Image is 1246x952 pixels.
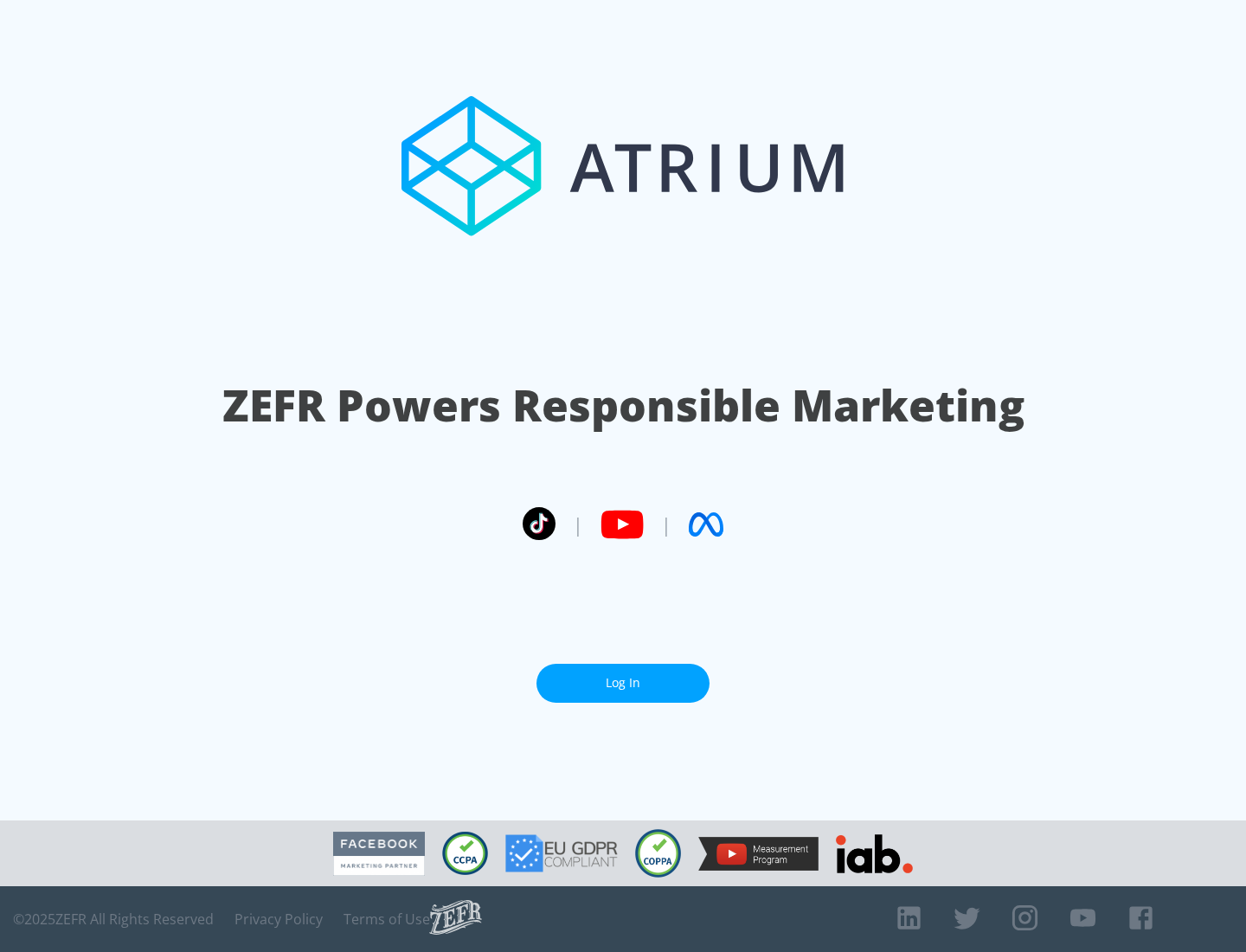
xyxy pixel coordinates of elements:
a: Log In [536,664,710,703]
img: GDPR Compliant [505,834,618,872]
span: | [573,511,583,537]
span: | [661,511,671,537]
img: COPPA Compliant [635,829,681,878]
span: © 2025 ZEFR All Rights Reserved [13,910,214,928]
a: Terms of Use [344,910,430,928]
img: YouTube Measurement Program [698,837,819,871]
img: IAB [836,834,913,873]
a: Privacy Policy [234,910,323,928]
img: CCPA Compliant [442,832,488,875]
img: Facebook Marketing Partner [333,832,425,876]
h1: ZEFR Powers Responsible Marketing [222,376,1024,435]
